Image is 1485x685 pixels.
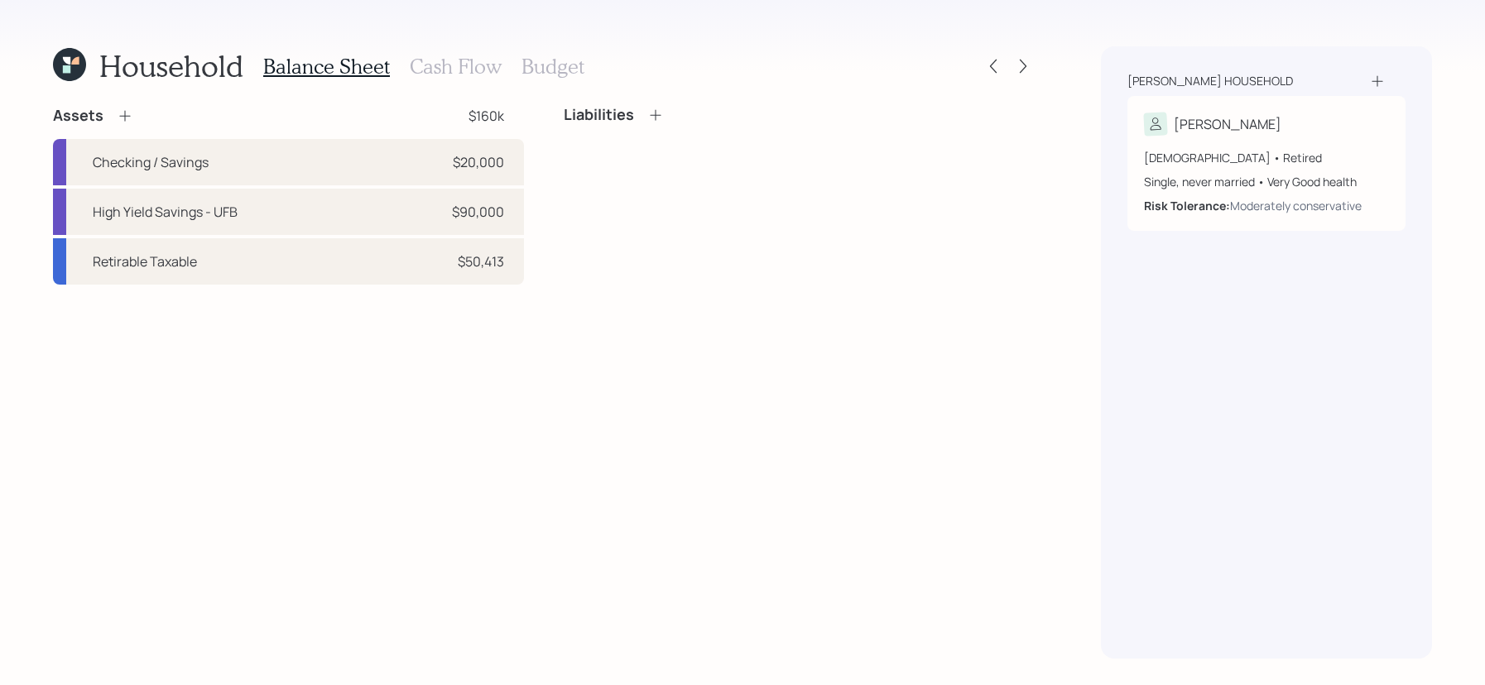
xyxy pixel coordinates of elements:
[1127,73,1293,89] div: [PERSON_NAME] household
[453,152,504,172] div: $20,000
[99,48,243,84] h1: Household
[410,55,502,79] h3: Cash Flow
[93,251,197,271] div: Retirable Taxable
[93,202,238,222] div: High Yield Savings - UFB
[1230,197,1362,214] div: Moderately conservative
[521,55,584,79] h3: Budget
[1144,198,1230,213] b: Risk Tolerance:
[1144,149,1389,166] div: [DEMOGRAPHIC_DATA] • Retired
[452,202,504,222] div: $90,000
[564,106,634,124] h4: Liabilities
[458,251,504,271] div: $50,413
[93,152,209,172] div: Checking / Savings
[263,55,390,79] h3: Balance Sheet
[53,107,103,125] h4: Assets
[1144,173,1389,190] div: Single, never married • Very Good health
[1174,114,1281,134] div: [PERSON_NAME]
[469,106,504,126] div: $160k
